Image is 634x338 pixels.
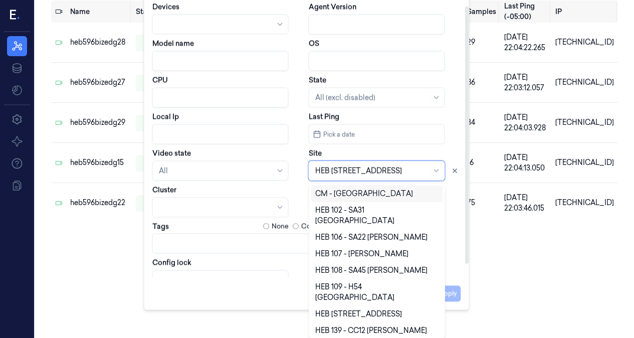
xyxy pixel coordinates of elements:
label: Local Ip [152,112,179,122]
div: heb596bizedg27 [70,77,128,88]
label: Config lock [152,257,191,267]
th: Name [66,1,132,23]
div: ready [136,115,173,131]
label: Contains any [301,222,342,232]
label: Tags [152,223,169,230]
label: CPU [152,75,168,85]
div: HEB [STREET_ADDRESS] [315,309,402,319]
span: Pick a date [321,129,355,139]
div: 29 [467,37,496,48]
label: Last Ping [309,112,339,122]
div: 75 [467,198,496,208]
div: ready [136,195,173,211]
div: [DATE] 22:03:46.015 [504,193,547,214]
div: HEB 109 - H54 [GEOGRAPHIC_DATA] [315,282,439,303]
div: CM - [GEOGRAPHIC_DATA] [315,189,413,199]
div: 34 [467,117,496,128]
div: HEB 106 - SA22 [PERSON_NAME] [315,232,428,243]
label: Agent Version [309,2,356,12]
div: [TECHNICAL_ID] [555,198,614,208]
div: [TECHNICAL_ID] [555,77,614,88]
div: heb596bizedg22 [70,198,128,208]
div: heb596bizedg29 [70,117,128,128]
div: [TECHNICAL_ID] [555,37,614,48]
div: [DATE] 22:04:03.928 [504,112,547,133]
label: Devices [152,2,179,12]
label: Model name [152,39,194,49]
label: Site [309,148,322,158]
div: HEB 102 - SA31 [GEOGRAPHIC_DATA] [315,205,439,226]
div: [TECHNICAL_ID] [555,157,614,168]
label: OS [309,39,319,49]
th: Last Ping (-05:00) [500,1,551,23]
div: HEB 107 - [PERSON_NAME] [315,249,408,259]
div: ready [136,35,173,51]
div: 16 [467,157,496,168]
th: IP [551,1,618,23]
div: [DATE] 22:04:13.050 [504,152,547,174]
label: None [272,222,289,232]
div: heb596bizedg28 [70,37,128,48]
div: ready [136,155,173,171]
div: HEB 108 - SA45 [PERSON_NAME] [315,265,428,276]
th: Samples [463,1,500,23]
label: Cluster [152,185,176,195]
label: Video state [152,148,191,158]
div: HEB 139 - CC12 [PERSON_NAME] [315,325,427,336]
div: [DATE] 22:04:22.265 [504,32,547,53]
th: State [132,1,177,23]
button: Pick a date [309,124,445,144]
div: [TECHNICAL_ID] [555,117,614,128]
div: [DATE] 22:03:12.057 [504,72,547,93]
div: 86 [467,77,496,88]
div: heb596bizedg15 [70,157,128,168]
div: ready [136,75,173,91]
label: State [309,75,326,85]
